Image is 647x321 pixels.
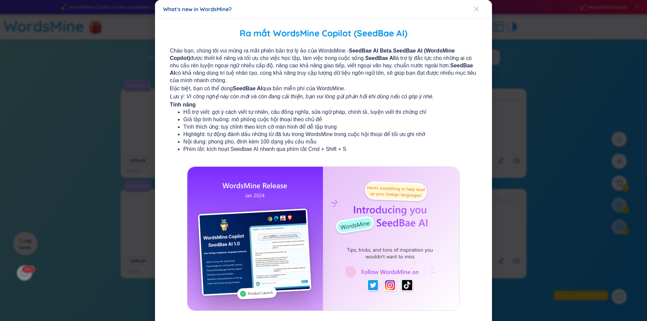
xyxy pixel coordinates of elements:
span: Đặc biệt, bạn có thể dùng qua bản miễn phí của WordsMine. [170,85,477,92]
b: SeedBae AI [170,63,473,76]
b: SeedBae AI Beta [349,48,392,54]
b: SeedBae AI [233,86,262,91]
b: SeedBae AI (WordsMine Copilot) [170,48,455,61]
h2: Ra mắt WordsMine Copilot (SeedBae AI) [163,27,484,40]
li: Nội dung: phong phú, đính kèm 100 dạng yêu cầu mẫu [183,138,464,146]
li: Tính thích ứng: tuỳ chỉnh theo kích cỡ màn hình để dễ tập trung [183,123,464,131]
span: Chào bạn, chúng tôi vui mừng ra mắt phiên bản trợ lý ảo của WordsMine - . được thiết kế riêng và ... [170,47,477,84]
b: Tính năng [170,102,195,107]
li: Hỗ trợ viết: gợi ý cách viết tự nhiên, câu đồng nghĩa, sửa ngữ pháp, chính tả, luyện viết thi chứ... [183,108,464,116]
li: Giả lập tình huống: mô phỏng cuộc hội thoại theo chủ đề [183,116,464,123]
li: Phím tắt: kích hoạt Seedbae AI nhanh qua phím tắt Cmd + Shift + S [183,146,464,153]
b: SeedBae AI [365,55,395,61]
div: What's new in WordsMine? [163,5,484,13]
li: Highlight: tự động đánh dấu những từ đã lưu trong WordsMine trong cuộc hội thoại để tối ưu ghi nhớ [183,131,464,138]
i: Lưu ý: Vì công nghệ này còn mới và còn đang cải thiện, bạn vui lòng gửi phản hồi khi dùng nếu có ... [170,94,434,99]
